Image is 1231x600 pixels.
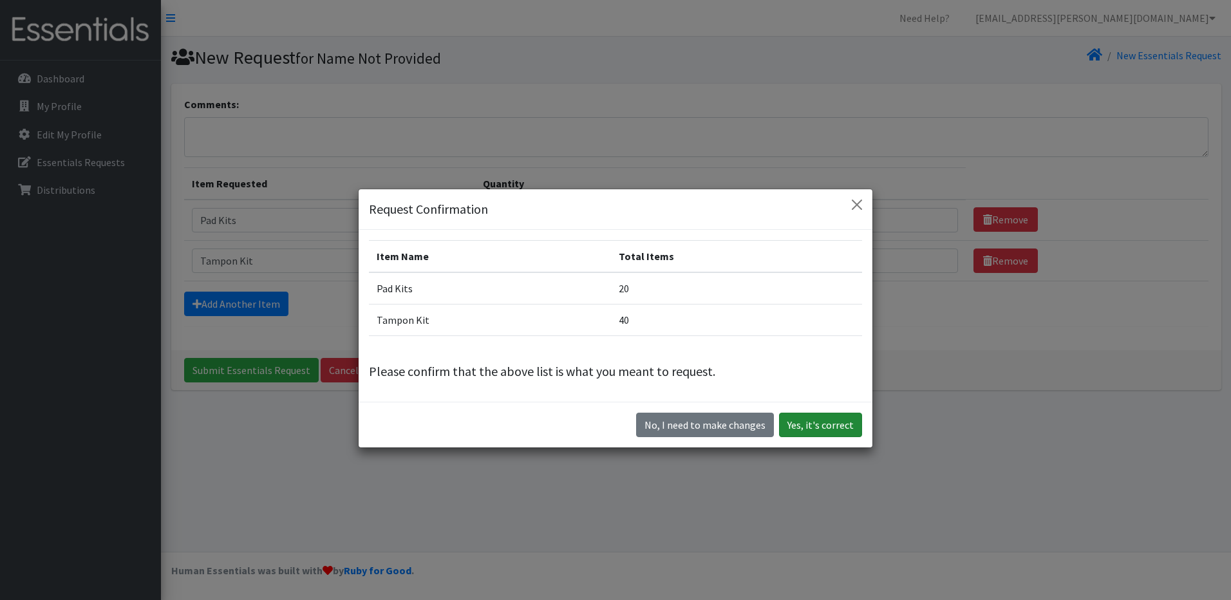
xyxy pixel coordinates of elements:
p: Please confirm that the above list is what you meant to request. [369,362,862,381]
td: 20 [611,272,862,305]
td: 40 [611,304,862,335]
td: Pad Kits [369,272,611,305]
button: Close [847,194,867,215]
th: Item Name [369,240,611,272]
td: Tampon Kit [369,304,611,335]
h5: Request Confirmation [369,200,488,219]
button: Yes, it's correct [779,413,862,437]
button: No I need to make changes [636,413,774,437]
th: Total Items [611,240,862,272]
